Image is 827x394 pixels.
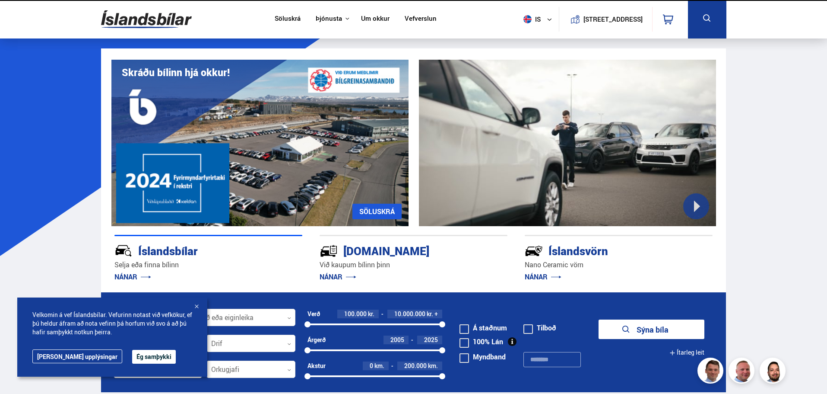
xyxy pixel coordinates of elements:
[370,362,373,370] span: 0
[520,15,542,23] span: is
[352,204,402,219] a: SÖLUSKRÁ
[427,311,433,317] span: kr.
[699,359,725,385] img: FbJEzSuNWCJXmdc-.webp
[361,15,390,24] a: Um okkur
[564,7,647,32] a: [STREET_ADDRESS]
[344,310,367,318] span: 100.000
[307,311,320,317] div: Verð
[320,272,356,282] a: NÁNAR
[275,15,301,24] a: Söluskrá
[394,310,425,318] span: 10.000.000
[520,6,559,32] button: is
[316,15,342,23] button: Þjónusta
[525,272,561,282] a: NÁNAR
[114,243,272,258] div: Íslandsbílar
[390,336,404,344] span: 2005
[523,15,532,23] img: svg+xml;base64,PHN2ZyB4bWxucz0iaHR0cDovL3d3dy53My5vcmcvMjAwMC9zdmciIHdpZHRoPSI1MTIiIGhlaWdodD0iNT...
[523,324,556,331] label: Tilboð
[599,320,704,339] button: Sýna bíla
[525,260,713,270] p: Nano Ceramic vörn
[320,242,338,260] img: tr5P-W3DuiFaO7aO.svg
[368,311,374,317] span: kr.
[669,343,704,362] button: Ítarleg leit
[459,324,507,331] label: Á staðnum
[424,336,438,344] span: 2025
[114,242,133,260] img: JRvxyua_JYH6wB4c.svg
[428,362,438,369] span: km.
[525,243,682,258] div: Íslandsvörn
[434,311,438,317] span: +
[320,260,507,270] p: Við kaupum bílinn þinn
[459,353,506,360] label: Myndband
[459,338,503,345] label: 100% Lán
[114,272,151,282] a: NÁNAR
[132,350,176,364] button: Ég samþykki
[587,16,640,23] button: [STREET_ADDRESS]
[404,362,427,370] span: 200.000
[405,15,437,24] a: Vefverslun
[307,336,326,343] div: Árgerð
[32,311,192,336] span: Velkomin á vef Íslandsbílar. Vefurinn notast við vefkökur, ef þú heldur áfram að nota vefinn þá h...
[374,362,384,369] span: km.
[761,359,787,385] img: nhp88E3Fdnt1Opn2.png
[307,362,326,369] div: Akstur
[111,60,409,226] img: eKx6w-_Home_640_.png
[114,260,302,270] p: Selja eða finna bílinn
[525,242,543,260] img: -Svtn6bYgwAsiwNX.svg
[320,243,477,258] div: [DOMAIN_NAME]
[32,349,122,363] a: [PERSON_NAME] upplýsingar
[101,5,192,33] img: G0Ugv5HjCgRt.svg
[730,359,756,385] img: siFngHWaQ9KaOqBr.png
[122,67,230,78] h1: Skráðu bílinn hjá okkur!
